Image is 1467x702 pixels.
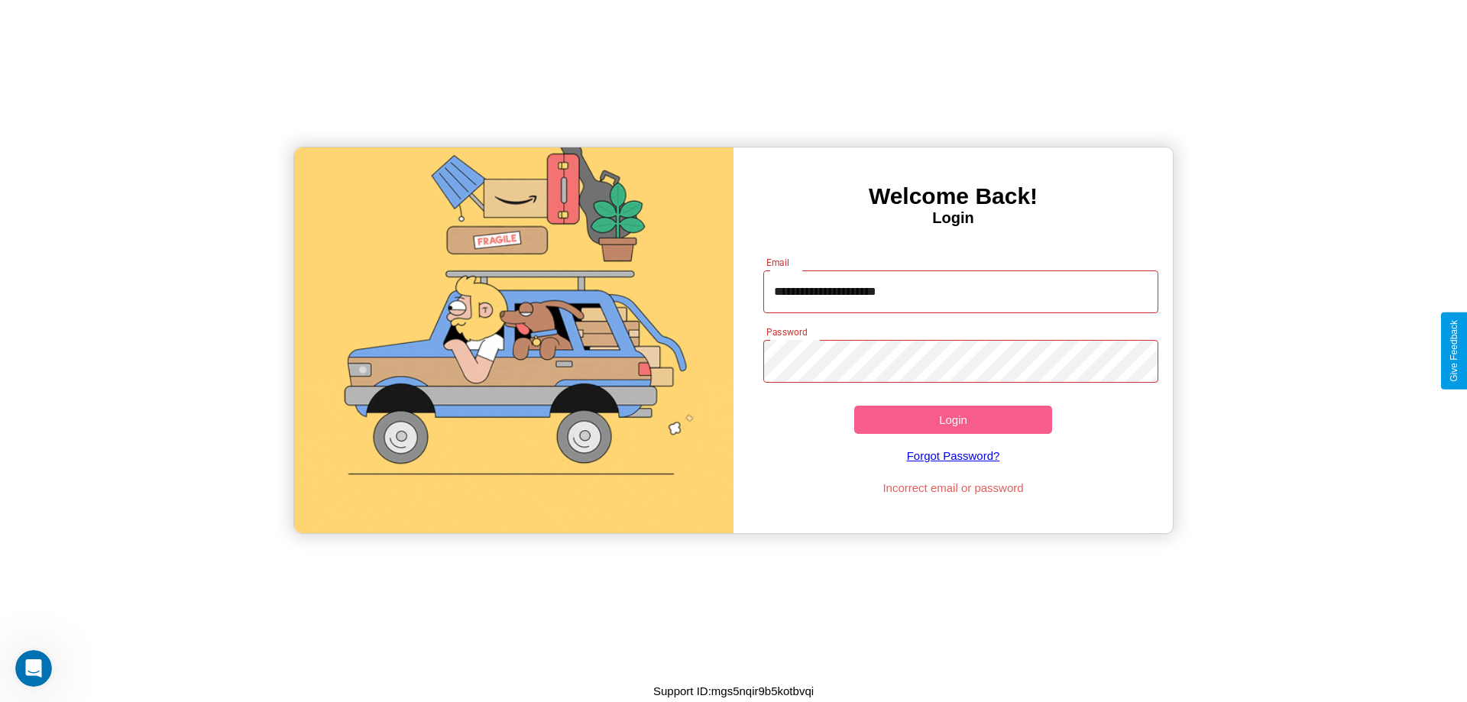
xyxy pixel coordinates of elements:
label: Password [766,325,807,338]
p: Support ID: mgs5nqir9b5kotbvqi [653,681,814,701]
div: Give Feedback [1449,320,1459,382]
iframe: Intercom live chat [15,650,52,687]
h3: Welcome Back! [733,183,1173,209]
label: Email [766,256,790,269]
p: Incorrect email or password [756,477,1151,498]
img: gif [294,147,733,533]
a: Forgot Password? [756,434,1151,477]
button: Login [854,406,1052,434]
h4: Login [733,209,1173,227]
